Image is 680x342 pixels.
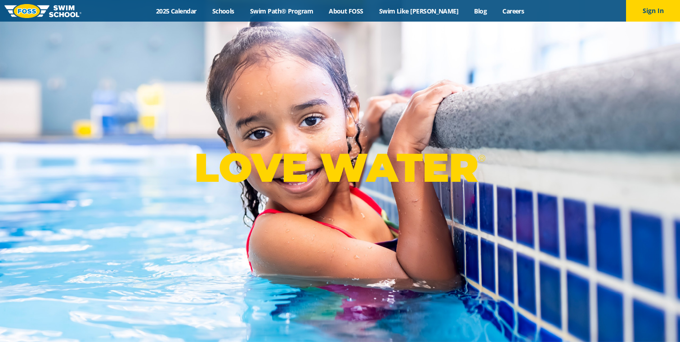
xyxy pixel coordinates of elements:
[321,7,371,15] a: About FOSS
[466,7,495,15] a: Blog
[495,7,532,15] a: Careers
[204,7,242,15] a: Schools
[4,4,81,18] img: FOSS Swim School Logo
[194,144,485,192] p: LOVE WATER
[371,7,466,15] a: Swim Like [PERSON_NAME]
[478,153,485,164] sup: ®
[148,7,204,15] a: 2025 Calendar
[242,7,321,15] a: Swim Path® Program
